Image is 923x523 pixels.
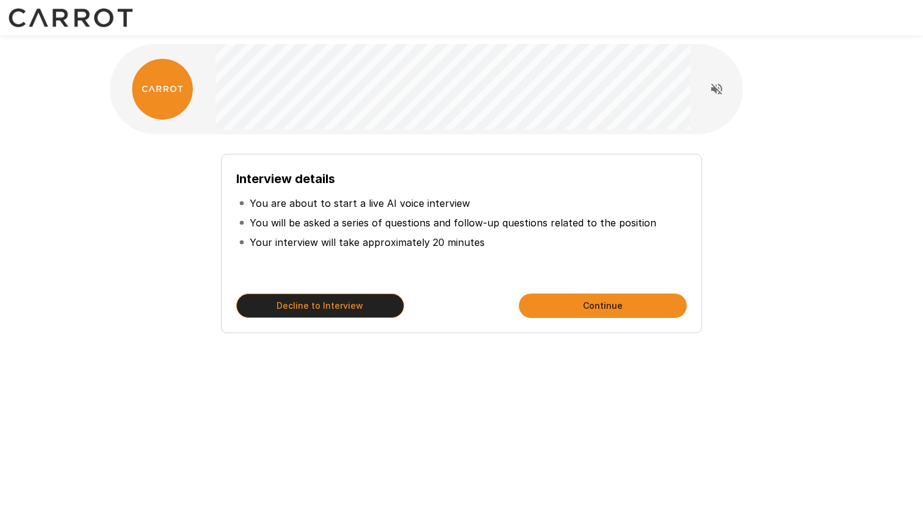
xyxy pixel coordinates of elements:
[250,196,470,211] p: You are about to start a live AI voice interview
[519,294,687,318] button: Continue
[132,59,193,120] img: carrot_logo.png
[250,215,656,230] p: You will be asked a series of questions and follow-up questions related to the position
[236,171,335,186] b: Interview details
[250,235,485,250] p: Your interview will take approximately 20 minutes
[236,294,404,318] button: Decline to Interview
[704,77,729,101] button: Read questions aloud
